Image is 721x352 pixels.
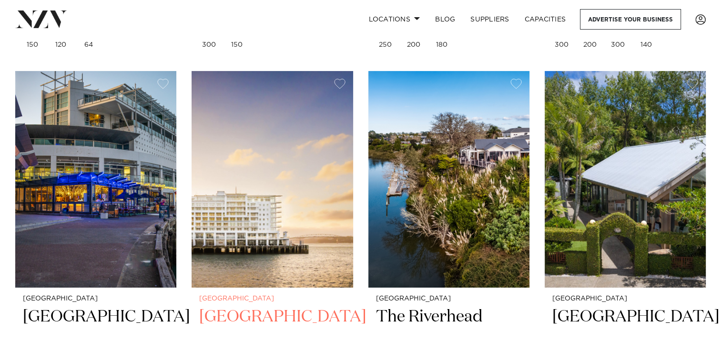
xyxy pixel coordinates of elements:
[463,9,517,30] a: SUPPLIERS
[23,295,169,302] small: [GEOGRAPHIC_DATA]
[427,9,463,30] a: BLOG
[552,295,698,302] small: [GEOGRAPHIC_DATA]
[376,295,522,302] small: [GEOGRAPHIC_DATA]
[15,10,67,28] img: nzv-logo.png
[580,9,681,30] a: Advertise your business
[199,295,345,302] small: [GEOGRAPHIC_DATA]
[517,9,574,30] a: Capacities
[361,9,427,30] a: Locations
